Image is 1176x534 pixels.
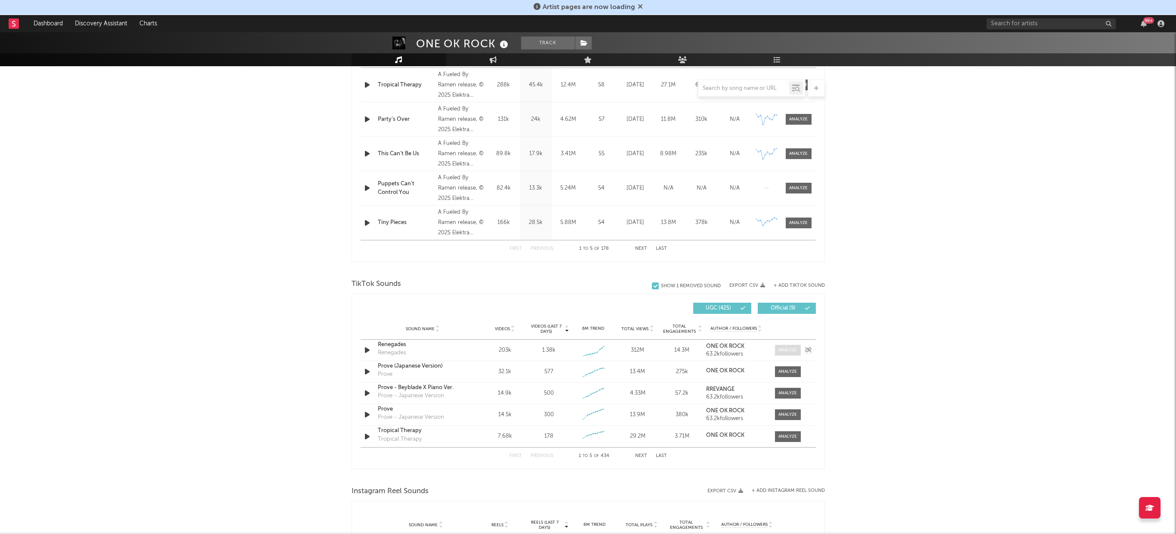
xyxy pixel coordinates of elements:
div: 55 [586,150,617,158]
div: 99 + [1143,17,1154,24]
span: Reels (last 7 days) [526,520,564,530]
strong: ONE OK ROCK [706,344,744,349]
div: [DATE] [621,184,650,193]
div: 4.33M [617,389,657,398]
div: 29.2M [617,432,657,441]
span: Reels [491,522,503,528]
span: to [583,247,588,251]
div: 14.9k [485,389,525,398]
button: Previous [531,454,553,458]
div: Tropical Therapy [378,435,422,444]
div: 235k [687,150,716,158]
div: 3.41M [554,150,582,158]
span: Total Engagements [667,520,705,530]
button: Last [656,454,667,458]
strong: RREVANGE [706,387,735,392]
div: 7.68k [485,432,525,441]
div: 63.2k followers [706,351,766,357]
div: A Fueled By Ramen release, © 2025 Elektra Music Group Inc. [438,138,485,169]
div: N/A [720,218,749,227]
div: 1.38k [542,346,556,355]
div: [DATE] [621,218,650,227]
a: Prove (Japanese Version) [378,362,468,371]
span: UGC ( 425 ) [699,306,738,311]
span: Total Plays [626,522,652,528]
div: Renegades [378,349,406,357]
div: N/A [720,150,749,158]
div: 14.5k [485,411,525,419]
div: A Fueled By Ramen release, © 2025 Elektra Music Group Inc. [438,104,485,135]
div: 5.88M [554,218,582,227]
span: Videos (last 7 days) [529,324,564,334]
button: UGC(425) [693,303,751,314]
span: Videos [495,326,510,331]
span: to [583,454,588,458]
span: Artist pages are now loading [543,4,635,11]
div: 500 [544,389,554,398]
a: Tiny Pieces [378,218,434,227]
span: Total Engagements [662,324,697,334]
a: ONE OK ROCK [706,408,766,414]
span: Sound Name [406,326,435,331]
div: 63.2k followers [706,394,766,400]
div: 1 5 434 [571,451,618,461]
a: ONE OK ROCK [706,368,766,374]
a: Tropical Therapy [378,427,468,435]
div: 178 [544,432,553,441]
div: Prove [378,370,392,379]
div: 577 [544,368,553,376]
div: 28.5k [522,218,550,227]
button: Export CSV [707,488,743,494]
a: This Can’t Be Us [378,150,434,158]
div: 8.98M [654,150,683,158]
button: Export CSV [729,283,765,288]
div: Prove - Beyblade X Piano Ver. [378,384,468,392]
div: ONE OK ROCK [416,37,510,51]
div: 54 [586,218,617,227]
div: 13.3k [522,184,550,193]
button: First [509,454,522,458]
a: Charts [133,15,163,32]
div: 63.2k followers [706,416,766,422]
div: Prove - Japanese Version [378,413,444,422]
strong: ONE OK ROCK [706,433,744,438]
span: Total Views [621,326,648,331]
div: A Fueled By Ramen release, © 2025 Elektra Music Group Inc. [438,70,485,101]
a: Renegades [378,341,468,349]
a: Party’s Over [378,115,434,124]
input: Search by song name or URL [698,85,789,92]
span: of [594,247,599,251]
div: 300 [544,411,554,419]
div: 32.1k [485,368,525,376]
span: Author / Followers [721,522,768,528]
div: 57.2k [662,389,702,398]
div: 17.9k [522,150,550,158]
button: Official(9) [758,303,816,314]
div: N/A [687,184,716,193]
div: 380k [662,411,702,419]
div: N/A [720,184,749,193]
a: Prove [378,405,468,414]
div: 312M [617,346,657,355]
div: 275k [662,368,702,376]
div: A Fueled By Ramen release, © 2025 Elektra Music Group Inc. [438,173,485,204]
button: 99+ [1141,20,1147,27]
div: 378k [687,218,716,227]
a: RREVANGE [706,387,766,393]
div: 6M Trend [573,522,616,528]
div: 1 5 178 [571,244,618,254]
div: N/A [720,115,749,124]
div: 24k [522,115,550,124]
div: [DATE] [621,115,650,124]
div: [DATE] [621,150,650,158]
div: 5.24M [554,184,582,193]
span: Official ( 9 ) [763,306,803,311]
span: Author / Followers [710,326,757,331]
